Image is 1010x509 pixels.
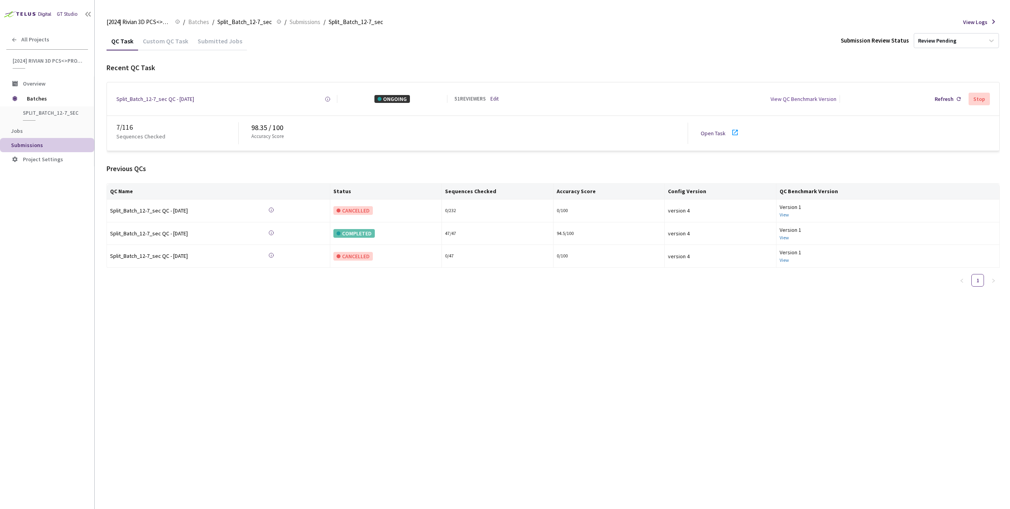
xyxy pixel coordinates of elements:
div: Split_Batch_12-7_sec QC - [DATE] [110,206,221,215]
div: 7 / 116 [116,122,238,132]
div: Submission Review Status [841,36,909,45]
div: 98.35 / 100 [251,123,688,133]
li: Previous Page [956,274,968,287]
li: / [284,17,286,27]
div: Version 1 [780,203,996,211]
li: / [183,17,185,27]
a: Open Task [701,130,726,137]
span: View Logs [963,18,988,26]
span: [2024] Rivian 3D PCS<>Production [107,17,170,27]
button: right [987,274,1000,287]
div: Recent QC Task [107,63,1000,73]
div: 51 REVIEWERS [454,95,486,103]
div: version 4 [668,206,773,215]
p: Sequences Checked [116,132,165,140]
span: Jobs [11,127,23,134]
div: version 4 [668,252,773,261]
div: version 4 [668,229,773,238]
li: 1 [971,274,984,287]
span: Submissions [290,17,320,27]
li: Next Page [987,274,1000,287]
div: 0 / 232 [445,207,550,214]
div: ONGOING [374,95,410,103]
span: Submissions [11,142,43,149]
a: View [780,235,789,241]
div: Split_Batch_12-7_sec QC - [DATE] [110,252,221,260]
span: All Projects [21,36,49,43]
div: 94.5/100 [557,230,662,237]
div: 0/100 [557,252,662,260]
div: 0/100 [557,207,662,214]
span: Split_Batch_12-7_sec [329,17,383,27]
div: Submitted Jobs [193,37,247,50]
li: / [212,17,214,27]
div: Review Pending [918,37,956,45]
div: QC Task [107,37,138,50]
a: Batches [187,17,211,26]
span: left [959,278,964,283]
div: Refresh [935,95,954,103]
a: Submissions [288,17,322,26]
a: 1 [972,274,984,286]
th: Status [330,184,442,199]
a: Split_Batch_12-7_sec QC - [DATE] [110,229,221,238]
th: QC Name [107,184,330,199]
span: Split_Batch_12-7_sec [23,110,81,116]
div: Version 1 [780,248,996,257]
span: Batches [188,17,209,27]
div: Previous QCs [107,164,1000,174]
div: 47 / 47 [445,230,550,237]
div: View QC Benchmark Version [771,95,836,103]
div: CANCELLED [333,206,373,215]
div: CANCELLED [333,252,373,261]
span: Batches [27,91,81,106]
a: Split_Batch_12-7_sec QC - [DATE] [116,95,194,103]
div: Version 1 [780,226,996,234]
li: / [324,17,325,27]
span: right [991,278,996,283]
span: Project Settings [23,156,63,163]
div: Custom QC Task [138,37,193,50]
div: GT Studio [57,11,78,18]
div: 0 / 47 [445,252,550,260]
th: QC Benchmark Version [776,184,1000,199]
a: View [780,212,789,218]
a: Edit [490,95,499,103]
span: Split_Batch_12-7_sec [217,17,272,27]
span: [2024] Rivian 3D PCS<>Production [13,58,83,64]
span: Overview [23,80,45,87]
th: Config Version [665,184,776,199]
a: View [780,257,789,263]
p: Accuracy Score [251,133,284,140]
div: Stop [973,96,985,102]
th: Sequences Checked [442,184,554,199]
th: Accuracy Score [554,184,665,199]
button: left [956,274,968,287]
div: COMPLETED [333,229,375,238]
